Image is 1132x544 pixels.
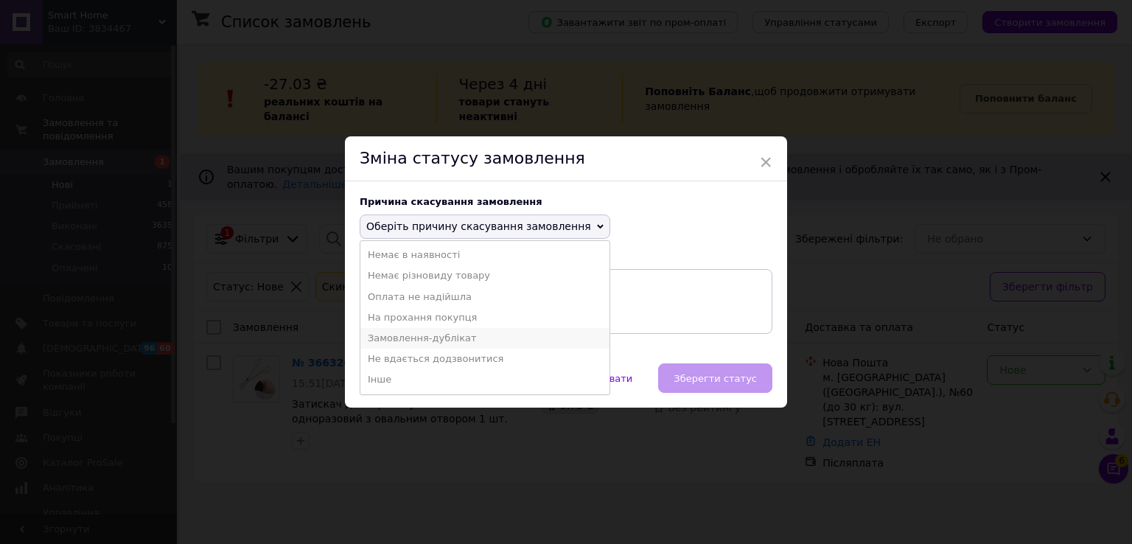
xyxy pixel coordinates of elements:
div: Зміна статусу замовлення [345,136,787,181]
div: Причина скасування замовлення [360,196,772,207]
li: Замовлення-дублікат [360,328,609,349]
li: Оплата не надійшла [360,287,609,307]
span: × [759,150,772,175]
li: На прохання покупця [360,307,609,328]
li: Інше [360,369,609,390]
li: Немає різновиду товару [360,265,609,286]
li: Не вдається додзвонитися [360,349,609,369]
span: Оберіть причину скасування замовлення [366,220,591,232]
li: Немає в наявності [360,245,609,265]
